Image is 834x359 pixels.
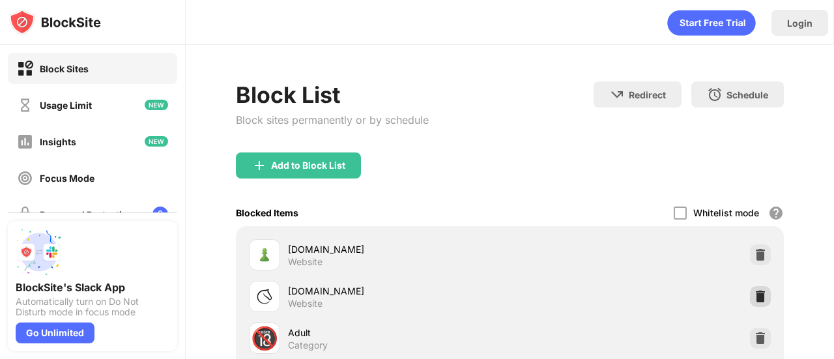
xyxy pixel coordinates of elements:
img: insights-off.svg [17,134,33,150]
div: Adult [288,326,510,339]
img: time-usage-off.svg [17,97,33,113]
img: push-slack.svg [16,229,63,276]
div: 🔞 [251,325,278,352]
div: Block Sites [40,63,89,74]
div: Add to Block List [271,160,345,171]
div: Automatically turn on Do Not Disturb mode in focus mode [16,296,169,317]
div: Category [288,339,328,351]
div: Focus Mode [40,173,94,184]
img: block-on.svg [17,61,33,77]
div: [DOMAIN_NAME] [288,242,510,256]
div: Insights [40,136,76,147]
img: password-protection-off.svg [17,207,33,223]
div: Redirect [629,89,666,100]
div: Password Protection [40,209,134,220]
div: Usage Limit [40,100,92,111]
div: BlockSite's Slack App [16,281,169,294]
div: Website [288,256,323,268]
img: focus-off.svg [17,170,33,186]
div: Blocked Items [236,207,298,218]
div: Login [787,18,812,29]
div: Block List [236,81,429,108]
img: favicons [257,289,272,304]
img: lock-menu.svg [152,207,168,222]
div: Website [288,298,323,309]
div: animation [667,10,756,36]
img: logo-blocksite.svg [9,9,101,35]
img: new-icon.svg [145,100,168,110]
div: Block sites permanently or by schedule [236,113,429,126]
div: Whitelist mode [693,207,759,218]
div: Schedule [726,89,768,100]
div: [DOMAIN_NAME] [288,284,510,298]
img: new-icon.svg [145,136,168,147]
img: favicons [257,247,272,263]
div: Go Unlimited [16,323,94,343]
